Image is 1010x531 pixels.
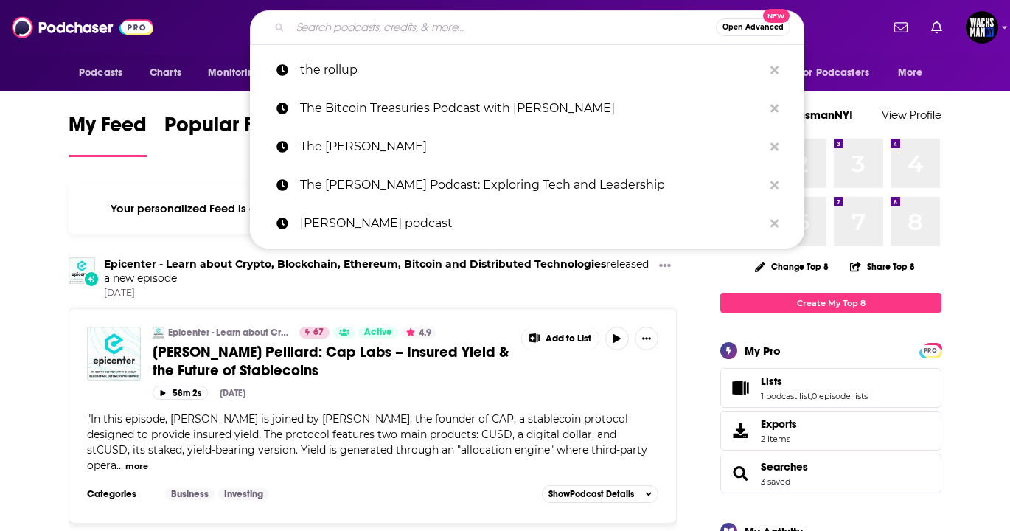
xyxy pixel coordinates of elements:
[79,63,122,83] span: Podcasts
[300,166,763,204] p: The Michael Peres Podcast: Exploring Tech and Leadership
[153,343,511,380] a: [PERSON_NAME] Peillard: Cap Labs – Insured Yield & the Future of Stablecoins
[208,63,260,83] span: Monitoring
[69,59,142,87] button: open menu
[164,112,290,146] span: Popular Feed
[810,391,812,401] span: ,
[761,417,797,431] span: Exports
[635,327,658,350] button: Show More Button
[722,24,784,31] span: Open Advanced
[720,368,941,408] span: Lists
[153,327,164,339] img: Epicenter - Learn about Crypto, Blockchain, Ethereum, Bitcoin and Distributed Technologies
[250,128,804,166] a: The [PERSON_NAME]
[153,386,208,400] button: 58m 2s
[966,11,998,44] img: User Profile
[725,378,755,398] a: Lists
[125,460,148,473] button: more
[250,10,804,44] div: Search podcasts, credits, & more...
[140,59,190,87] a: Charts
[104,257,606,271] a: Epicenter - Learn about Crypto, Blockchain, Ethereum, Bitcoin and Distributed Technologies
[798,63,869,83] span: For Podcasters
[789,59,891,87] button: open menu
[849,252,916,281] button: Share Top 8
[87,327,141,381] img: Benjamin Sarquis Peillard: Cap Labs – Insured Yield & the Future of Stablecoins
[168,327,290,339] a: Epicenter - Learn about Crypto, Blockchain, Ethereum, Bitcoin and Distributed Technologies
[966,11,998,44] button: Show profile menu
[116,459,123,472] span: ...
[653,257,677,276] button: Show More Button
[218,488,269,500] a: Investing
[716,18,790,36] button: Open AdvancedNew
[220,388,245,398] div: [DATE]
[720,411,941,451] a: Exports
[69,257,95,284] img: Epicenter - Learn about Crypto, Blockchain, Ethereum, Bitcoin and Distributed Technologies
[761,391,810,401] a: 1 podcast list
[313,325,324,340] span: 67
[87,412,647,472] span: In this episode, [PERSON_NAME] is joined by [PERSON_NAME], the founder of CAP, a stablecoin proto...
[104,257,653,285] h3: released a new episode
[69,112,147,157] a: My Feed
[725,420,755,441] span: Exports
[761,476,790,487] a: 3 saved
[300,51,763,89] p: the rollup
[83,271,100,287] div: New Episode
[720,293,941,313] a: Create My Top 8
[300,128,763,166] p: The Michael Peres
[745,344,781,358] div: My Pro
[69,184,677,234] div: Your personalized Feed is curated based on the Podcasts, Creators, Users, and Lists that you Follow.
[250,166,804,204] a: The [PERSON_NAME] Podcast: Exploring Tech and Leadership
[165,488,215,500] a: Business
[299,327,330,339] a: 67
[250,204,804,243] a: [PERSON_NAME] podcast
[761,460,808,473] a: Searches
[87,412,647,472] span: "
[812,391,868,401] a: 0 episode lists
[761,434,797,444] span: 2 items
[358,327,398,339] a: Active
[888,59,941,87] button: open menu
[250,51,804,89] a: the rollup
[546,333,591,344] span: Add to List
[725,463,755,484] a: Searches
[69,112,147,146] span: My Feed
[542,485,658,503] button: ShowPodcast Details
[922,344,939,355] a: PRO
[402,327,436,339] button: 4.9
[720,454,941,493] span: Searches
[763,9,790,23] span: New
[250,89,804,128] a: The Bitcoin Treasuries Podcast with [PERSON_NAME]
[300,89,763,128] p: The Bitcoin Treasuries Podcast with Tim Kotzman
[164,112,290,157] a: Popular Feed
[150,63,181,83] span: Charts
[548,489,634,499] span: Show Podcast Details
[925,15,948,40] a: Show notifications dropdown
[888,15,913,40] a: Show notifications dropdown
[87,488,153,500] h3: Categories
[104,287,653,299] span: [DATE]
[966,11,998,44] span: Logged in as WachsmanNY
[290,15,716,39] input: Search podcasts, credits, & more...
[198,59,279,87] button: open menu
[761,375,782,388] span: Lists
[746,257,837,276] button: Change Top 8
[898,63,923,83] span: More
[12,13,153,41] img: Podchaser - Follow, Share and Rate Podcasts
[153,343,509,380] span: [PERSON_NAME] Peillard: Cap Labs – Insured Yield & the Future of Stablecoins
[364,325,392,340] span: Active
[882,108,941,122] a: View Profile
[522,327,599,350] button: Show More Button
[922,345,939,356] span: PRO
[761,375,868,388] a: Lists
[300,204,763,243] p: michael peres podcast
